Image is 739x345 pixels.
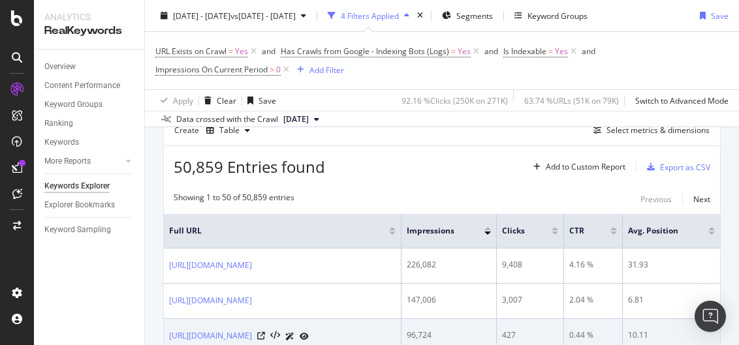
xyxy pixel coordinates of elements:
div: RealKeywords [44,23,134,38]
span: CTR [569,225,591,237]
span: Yes [458,42,471,61]
div: Create [174,120,255,141]
button: Add to Custom Report [528,157,625,177]
div: times [415,9,426,22]
div: 10.11 [628,329,715,341]
span: = [228,46,233,57]
span: Impressions [407,225,465,237]
span: Yes [235,42,248,61]
div: Data crossed with the Crawl [176,113,278,125]
div: 92.16 % Clicks ( 250K on 271K ) [401,95,508,106]
div: Keyword Sampling [44,223,111,237]
button: Previous [640,192,672,207]
div: 9,408 [502,259,558,271]
div: Next [693,194,710,205]
div: 2.04 % [569,294,617,306]
a: [URL][DOMAIN_NAME] [169,259,252,272]
div: 427 [502,329,558,341]
div: Export as CSV [660,162,710,173]
div: 0.44 % [569,329,617,341]
a: [URL][DOMAIN_NAME] [169,329,252,342]
div: 63.74 % URLs ( 51K on 79K ) [524,95,619,106]
a: Keyword Sampling [44,223,135,237]
span: 2025 Sep. 24th [283,113,309,125]
div: 4 Filters Applied [341,10,399,21]
span: Full URL [169,225,369,237]
div: 147,006 [407,294,491,306]
button: Keyword Groups [509,5,593,26]
span: = [548,46,553,57]
div: 3,007 [502,294,558,306]
div: Select metrics & dimensions [606,125,710,136]
a: Explorer Bookmarks [44,198,135,212]
div: Table [219,127,240,134]
button: 4 Filters Applied [322,5,415,26]
button: Save [242,90,276,111]
div: Switch to Advanced Mode [635,95,729,106]
div: Keyword Groups [44,98,102,112]
span: 50,859 Entries found [174,156,325,177]
div: Apply [173,95,193,106]
button: Segments [437,5,498,26]
div: More Reports [44,155,91,168]
div: 31.93 [628,259,715,271]
div: Ranking [44,117,73,130]
button: Save [695,5,729,26]
a: AI Url Details [285,329,294,343]
button: and [582,45,595,57]
span: = [451,46,456,57]
div: Overview [44,60,76,74]
a: Keyword Groups [44,98,135,112]
a: More Reports [44,155,122,168]
div: Analytics [44,10,134,23]
button: Clear [199,90,236,111]
span: > [270,64,274,75]
span: URL Exists on Crawl [155,46,227,57]
button: Next [693,192,710,207]
button: View HTML Source [270,331,280,340]
div: 226,082 [407,259,491,271]
div: 96,724 [407,329,491,341]
a: URL Inspection [300,329,309,343]
div: 6.81 [628,294,715,306]
span: Yes [555,42,568,61]
button: Select metrics & dimensions [588,123,710,138]
span: 0 [276,61,281,79]
span: Clicks [502,225,532,237]
a: Content Performance [44,79,135,93]
div: and [582,46,595,57]
button: Table [201,120,255,141]
span: vs [DATE] - [DATE] [230,10,296,21]
a: Visit Online Page [257,332,265,340]
div: Clear [217,95,236,106]
div: Keywords Explorer [44,179,110,193]
button: [DATE] - [DATE]vs[DATE] - [DATE] [155,5,311,26]
span: Avg. Position [628,225,689,237]
button: Add Filter [292,62,344,78]
div: Save [259,95,276,106]
span: [DATE] - [DATE] [173,10,230,21]
span: Has Crawls from Google - Indexing Bots (Logs) [281,46,449,57]
button: [DATE] [278,112,324,127]
div: Previous [640,194,672,205]
div: and [484,46,498,57]
div: Keywords [44,136,79,149]
button: Switch to Advanced Mode [630,90,729,111]
div: Showing 1 to 50 of 50,859 entries [174,192,294,207]
div: Explorer Bookmarks [44,198,115,212]
a: Overview [44,60,135,74]
div: Add to Custom Report [546,163,625,171]
a: [URL][DOMAIN_NAME] [169,294,252,307]
span: Segments [456,10,493,21]
a: Keywords [44,136,135,149]
div: and [262,46,275,57]
div: Content Performance [44,79,120,93]
button: and [484,45,498,57]
button: Apply [155,90,193,111]
button: and [262,45,275,57]
div: Open Intercom Messenger [695,301,726,332]
span: Is Indexable [503,46,546,57]
div: Add Filter [309,64,344,75]
div: Save [711,10,729,21]
a: Keywords Explorer [44,179,135,193]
